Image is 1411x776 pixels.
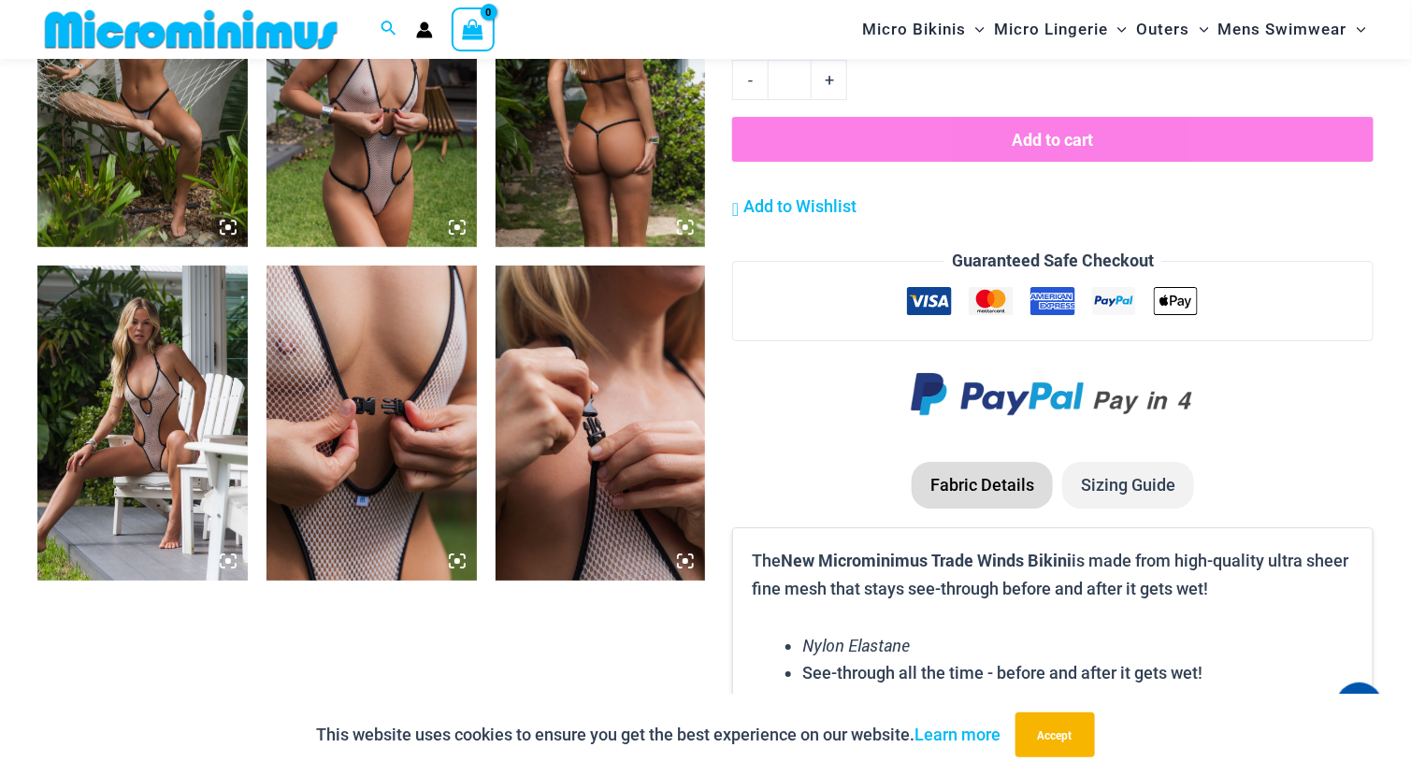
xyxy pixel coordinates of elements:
[855,3,1374,56] nav: Site Navigation
[1108,6,1127,53] span: Menu Toggle
[994,6,1108,53] span: Micro Lingerie
[1218,6,1347,53] span: Mens Swimwear
[452,7,495,50] a: View Shopping Cart, empty
[915,725,1001,744] a: Learn more
[1190,6,1209,53] span: Menu Toggle
[912,462,1053,509] li: Fabric Details
[944,247,1161,275] legend: Guaranteed Safe Checkout
[1214,6,1371,53] a: Mens SwimwearMenu ToggleMenu Toggle
[781,549,1072,571] b: New Microminimus Trade Winds Bikini
[1132,6,1214,53] a: OutersMenu ToggleMenu Toggle
[381,18,397,41] a: Search icon link
[37,8,345,50] img: MM SHOP LOGO FLAT
[752,547,1354,602] p: The is made from high-quality ultra sheer fine mesh that stays see-through before and after it ge...
[1347,6,1366,53] span: Menu Toggle
[1062,462,1194,509] li: Sizing Guide
[266,266,477,581] img: Trade Winds Ivory/Ink 819 One Piece
[732,117,1374,162] button: Add to cart
[416,22,433,38] a: Account icon link
[732,193,857,221] a: Add to Wishlist
[966,6,985,53] span: Menu Toggle
[862,6,966,53] span: Micro Bikinis
[37,266,248,581] img: Trade Winds Ivory/Ink 819 One Piece
[317,721,1001,749] p: This website uses cookies to ensure you get the best experience on our website.
[857,6,989,53] a: Micro BikinisMenu ToggleMenu Toggle
[802,659,1354,687] li: See-through all the time - before and after it gets wet!
[1137,6,1190,53] span: Outers
[496,266,706,581] img: Trade Winds Ivory/Ink 819 One Piece
[768,60,812,99] input: Product quantity
[1015,712,1095,757] button: Accept
[989,6,1131,53] a: Micro LingerieMenu ToggleMenu Toggle
[743,196,857,216] span: Add to Wishlist
[812,60,847,99] a: +
[732,60,768,99] a: -
[802,634,910,656] em: Nylon Elastane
